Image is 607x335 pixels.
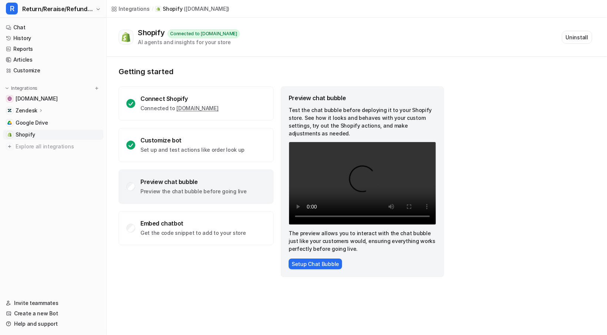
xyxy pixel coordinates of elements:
div: Integrations [119,5,150,13]
div: Preview chat bubble [140,178,247,185]
p: Connected to [140,105,219,112]
p: ( [DOMAIN_NAME] ) [184,5,229,13]
span: R [6,3,18,14]
a: ShopifyShopify [3,129,103,140]
span: Return/Reraise/Refund Bot [22,4,94,14]
div: Connected to [DOMAIN_NAME] [167,29,240,38]
div: Preview chat bubble [289,94,436,102]
a: [DOMAIN_NAME] [176,105,218,111]
img: explore all integrations [6,143,13,150]
span: Explore all integrations [16,141,100,152]
div: Customize bot [140,137,245,144]
a: Help and support [3,319,103,329]
span: Shopify [16,131,35,138]
a: Shopify iconShopify([DOMAIN_NAME]) [155,5,229,13]
a: Customize [3,65,103,76]
img: wovenwood.co.uk [7,96,12,101]
a: Google DriveGoogle Drive [3,118,103,128]
video: Your browser does not support the video tag. [289,142,436,225]
a: Explore all integrations [3,141,103,152]
span: Google Drive [16,119,48,127]
img: Google Drive [7,121,12,125]
a: History [3,33,103,43]
p: Integrations [11,85,37,91]
img: Shopify [7,132,12,137]
div: Connect Shopify [140,95,219,102]
p: Preview the chat bubble before going live [140,188,247,195]
button: Uninstall [562,31,592,44]
button: Setup Chat Bubble [289,259,342,269]
p: Get the code snippet to add to your store [140,229,246,237]
a: wovenwood.co.uk[DOMAIN_NAME] [3,93,103,104]
p: Getting started [119,67,445,76]
a: Invite teammates [3,298,103,308]
a: Chat [3,22,103,33]
a: Articles [3,55,103,65]
p: Zendesk [16,107,37,114]
p: Set up and test actions like order look up [140,146,245,154]
img: Shopify icon [156,7,160,11]
img: expand menu [4,86,10,91]
a: Integrations [111,5,150,13]
a: Reports [3,44,103,54]
img: Zendesk [7,108,12,113]
a: Create a new Bot [3,308,103,319]
button: Integrations [3,85,40,92]
p: Test the chat bubble before deploying it to your Shopify store. See how it looks and behaves with... [289,106,436,137]
span: / [152,6,153,12]
img: menu_add.svg [94,86,99,91]
div: AI agents and insights for your store [138,38,240,46]
div: Embed chatbot [140,220,246,227]
p: The preview allows you to interact with the chat bubble just like your customers would, ensuring ... [289,229,436,253]
img: Shopify [121,32,131,42]
div: Shopify [138,28,167,37]
span: [DOMAIN_NAME] [16,95,57,102]
p: Shopify [163,5,182,13]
